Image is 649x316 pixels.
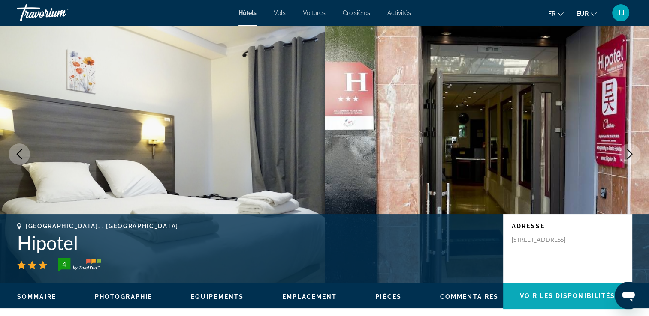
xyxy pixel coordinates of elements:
button: Équipements [191,293,244,301]
span: Voir les disponibilités [520,292,615,299]
button: Next image [619,143,640,165]
button: Change language [548,7,564,20]
span: Sommaire [17,293,56,300]
button: Pièces [375,293,401,301]
button: Previous image [9,143,30,165]
span: [GEOGRAPHIC_DATA], , [GEOGRAPHIC_DATA] [26,223,178,230]
button: Photographie [95,293,152,301]
a: Vols [274,9,286,16]
a: Travorium [17,2,103,24]
p: Adresse [512,223,623,230]
span: Emplacement [282,293,337,300]
span: Pièces [375,293,401,300]
span: EUR [577,10,589,17]
a: Voitures [303,9,326,16]
iframe: Bouton de lancement de la fenêtre de messagerie [615,282,642,309]
a: Hôtels [238,9,257,16]
button: Sommaire [17,293,56,301]
img: trustyou-badge-hor.svg [58,258,101,272]
button: Change currency [577,7,597,20]
span: fr [548,10,555,17]
a: Activités [387,9,411,16]
button: Commentaires [440,293,498,301]
span: Photographie [95,293,152,300]
h1: Hipotel [17,232,495,254]
button: Emplacement [282,293,337,301]
p: [STREET_ADDRESS] [512,236,580,244]
div: 4 [55,259,72,269]
button: User Menu [610,4,632,22]
span: Commentaires [440,293,498,300]
a: Croisières [343,9,370,16]
span: JJ [617,9,625,17]
button: Voir les disponibilités [503,283,632,309]
span: Équipements [191,293,244,300]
